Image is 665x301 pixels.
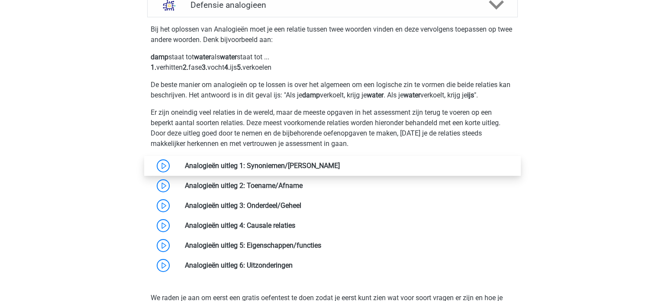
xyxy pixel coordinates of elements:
[151,107,514,149] p: Er zijn oneindig veel relaties in de wereld, maar de meeste opgaven in het assessment zijn terug ...
[178,220,517,231] div: Analogieën uitleg 4: Causale relaties
[183,63,188,71] b: 2.
[194,53,211,61] b: water
[367,91,384,99] b: water
[151,52,514,73] p: staat tot als staat tot ... verhitten fase vocht ijs verkoelen
[178,260,517,271] div: Analogieën uitleg 6: Uitzonderingen
[178,240,517,251] div: Analogieën uitleg 5: Eigenschappen/functies
[178,181,517,191] div: Analogieën uitleg 2: Toename/Afname
[404,91,420,99] b: water
[224,63,230,71] b: 4.
[151,53,168,61] b: damp
[467,91,474,99] b: ijs
[178,201,517,211] div: Analogieën uitleg 3: Onderdeel/Geheel
[202,63,207,71] b: 3.
[178,161,517,171] div: Analogieën uitleg 1: Synoniemen/[PERSON_NAME]
[237,63,242,71] b: 5.
[302,91,320,99] b: damp
[151,80,514,100] p: De beste manier om analogieën op te lossen is over het algemeen om een logische zin te vormen die...
[220,53,237,61] b: water
[151,63,156,71] b: 1.
[151,24,514,45] p: Bij het oplossen van Analogieën moet je een relatie tussen twee woorden vinden en deze vervolgens...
